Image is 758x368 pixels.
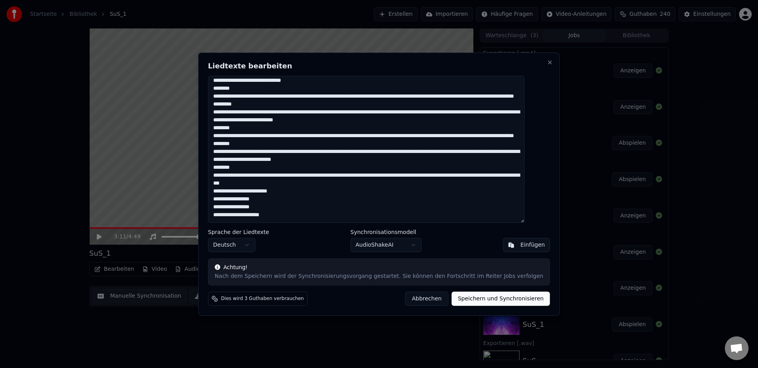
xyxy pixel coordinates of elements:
button: Abbrechen [405,292,448,306]
h2: Liedtexte bearbeiten [208,62,550,69]
button: Einfügen [503,238,550,252]
label: Sprache der Liedtexte [208,229,269,235]
button: Speichern und Synchronisieren [452,292,550,306]
label: Synchronisationsmodell [351,229,422,235]
span: Dies wird 3 Guthaben verbrauchen [221,296,304,302]
div: Einfügen [520,241,545,249]
div: Achtung! [215,264,543,272]
div: Nach dem Speichern wird der Synchronisierungsvorgang gestartet. Sie können den Fortschritt im Rei... [215,272,543,280]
